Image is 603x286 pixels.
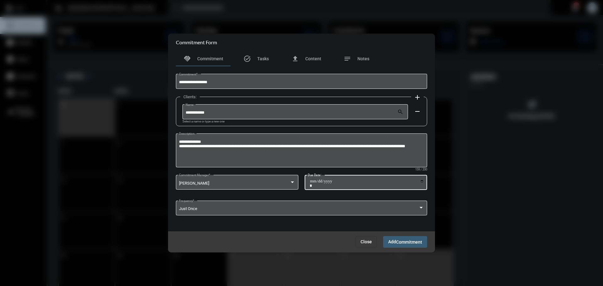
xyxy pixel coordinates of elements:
button: Close [356,236,377,247]
mat-icon: search [397,109,405,116]
mat-icon: file_upload [291,55,299,62]
mat-icon: handshake [183,55,191,62]
h2: Commitment Form [176,39,217,45]
span: Commitment [197,56,223,61]
mat-icon: add [414,94,421,101]
span: Just Once [179,206,197,211]
span: Commitment [396,240,422,245]
span: [PERSON_NAME] [179,181,209,186]
span: Notes [357,56,369,61]
span: Add [388,239,422,244]
span: Content [305,56,321,61]
label: Clients: [180,94,200,99]
mat-icon: task_alt [243,55,251,62]
button: AddCommitment [383,236,427,248]
span: Tasks [257,56,269,61]
mat-hint: 159 / 200 [415,168,427,171]
mat-icon: notes [344,55,351,62]
mat-icon: remove [414,108,421,115]
span: Close [361,239,372,244]
mat-hint: Select a name or type a new one [182,120,225,123]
